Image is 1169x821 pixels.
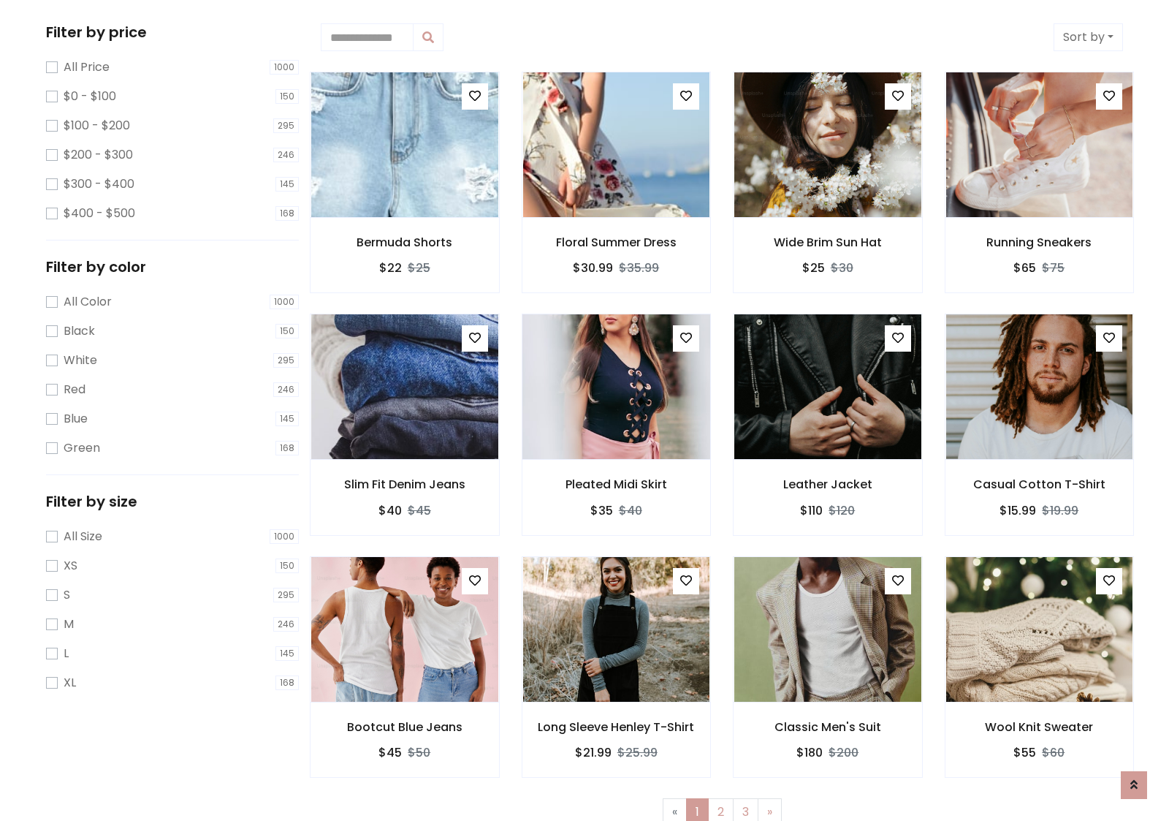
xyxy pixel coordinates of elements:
[64,439,100,457] label: Green
[64,322,95,340] label: Black
[46,493,299,510] h5: Filter by size
[619,260,659,276] del: $35.99
[64,175,134,193] label: $300 - $400
[1054,23,1123,51] button: Sort by
[802,261,825,275] h6: $25
[46,23,299,41] h5: Filter by price
[945,720,1134,734] h6: Wool Knit Sweater
[275,676,299,690] span: 168
[270,529,299,544] span: 1000
[617,744,658,761] del: $25.99
[590,504,613,518] h6: $35
[829,502,855,519] del: $120
[273,148,299,162] span: 246
[1042,502,1078,519] del: $19.99
[64,146,133,164] label: $200 - $300
[64,557,77,575] label: XS
[1013,746,1036,760] h6: $55
[64,645,69,662] label: L
[275,206,299,221] span: 168
[273,382,299,397] span: 246
[273,353,299,368] span: 295
[64,381,85,398] label: Red
[270,295,299,309] span: 1000
[796,746,823,760] h6: $180
[275,559,299,573] span: 150
[273,617,299,632] span: 246
[829,744,858,761] del: $200
[1042,744,1065,761] del: $60
[1013,261,1036,275] h6: $65
[619,502,642,519] del: $40
[64,674,76,692] label: XL
[64,58,110,76] label: All Price
[275,646,299,661] span: 145
[999,504,1036,518] h6: $15.99
[275,324,299,338] span: 150
[64,293,112,311] label: All Color
[378,504,402,518] h6: $40
[408,502,431,519] del: $45
[64,88,116,105] label: $0 - $100
[945,477,1134,491] h6: Casual Cotton T-Shirt
[378,746,402,760] h6: $45
[311,235,499,249] h6: Bermuda Shorts
[800,504,823,518] h6: $110
[573,261,613,275] h6: $30.99
[64,410,88,428] label: Blue
[767,803,772,820] span: »
[311,477,499,491] h6: Slim Fit Denim Jeans
[408,744,430,761] del: $50
[64,117,130,135] label: $100 - $200
[273,588,299,602] span: 295
[522,477,711,491] h6: Pleated Midi Skirt
[522,720,711,734] h6: Long Sleeve Henley T-Shirt
[575,746,612,760] h6: $21.99
[64,528,102,545] label: All Size
[734,235,922,249] h6: Wide Brim Sun Hat
[64,205,135,222] label: $400 - $500
[275,412,299,426] span: 145
[64,616,74,633] label: M
[311,720,499,734] h6: Bootcut Blue Jeans
[275,89,299,104] span: 150
[734,477,922,491] h6: Leather Jacket
[273,118,299,133] span: 295
[64,352,97,369] label: White
[379,261,402,275] h6: $22
[734,720,922,734] h6: Classic Men's Suit
[1042,260,1065,276] del: $75
[408,260,430,276] del: $25
[831,260,853,276] del: $30
[945,235,1134,249] h6: Running Sneakers
[46,258,299,276] h5: Filter by color
[270,60,299,75] span: 1000
[64,586,70,604] label: S
[275,177,299,192] span: 145
[522,235,711,249] h6: Floral Summer Dress
[275,441,299,455] span: 168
